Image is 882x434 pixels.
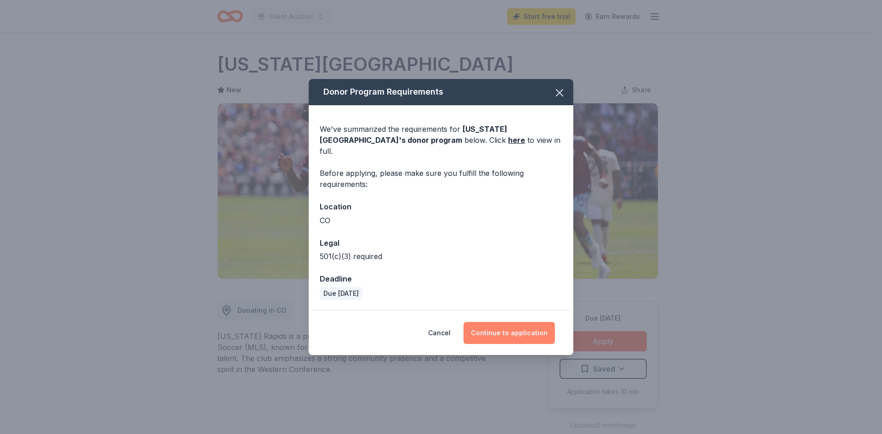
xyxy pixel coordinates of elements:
a: here [508,135,525,146]
div: Location [320,201,562,213]
div: Before applying, please make sure you fulfill the following requirements: [320,168,562,190]
button: Cancel [428,322,451,344]
div: Legal [320,237,562,249]
div: 501(c)(3) required [320,251,562,262]
div: Due [DATE] [320,287,362,300]
button: Continue to application [464,322,555,344]
div: Donor Program Requirements [309,79,573,105]
div: We've summarized the requirements for below. Click to view in full. [320,124,562,157]
div: CO [320,215,562,226]
div: Deadline [320,273,562,285]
